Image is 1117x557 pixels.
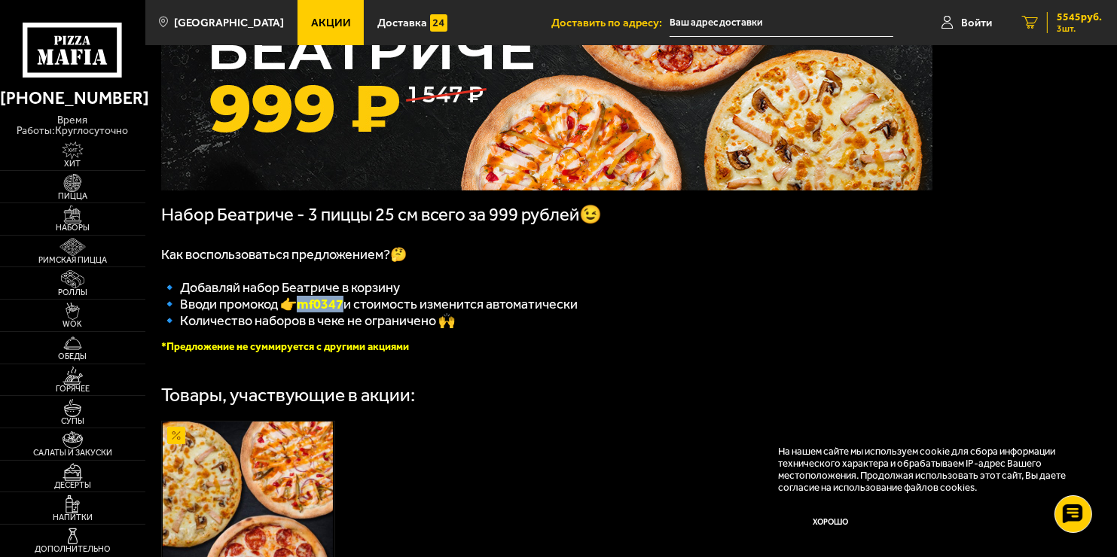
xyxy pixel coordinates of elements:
[551,17,670,29] span: Доставить по адресу:
[161,312,455,329] span: 🔹 Количество наборов в чеке не ограничено 🙌
[377,17,427,29] span: Доставка
[311,17,351,29] span: Акции
[961,17,992,29] span: Войти
[174,17,284,29] span: [GEOGRAPHIC_DATA]
[430,14,447,32] img: 15daf4d41897b9f0e9f617042186c801.svg
[778,505,883,540] button: Хорошо
[161,204,602,225] span: Набор Беатриче - 3 пиццы 25 см всего за 999 рублей😉
[1057,12,1102,23] span: 5545 руб.
[778,446,1081,494] p: На нашем сайте мы используем cookie для сбора информации технического характера и обрабатываем IP...
[161,386,415,405] div: Товары, участвующие в акции:
[297,296,343,312] b: mf0347
[1057,24,1102,33] span: 3 шт.
[161,279,400,296] span: 🔹 Добавляй набор Беатриче в корзину
[161,246,407,263] span: Как воспользоваться предложением?🤔
[670,9,893,37] input: Ваш адрес доставки
[161,296,578,312] span: 🔹 Вводи промокод 👉 и стоимость изменится автоматически
[161,340,409,353] font: *Предложение не суммируется с другими акциями
[167,427,185,444] img: Акционный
